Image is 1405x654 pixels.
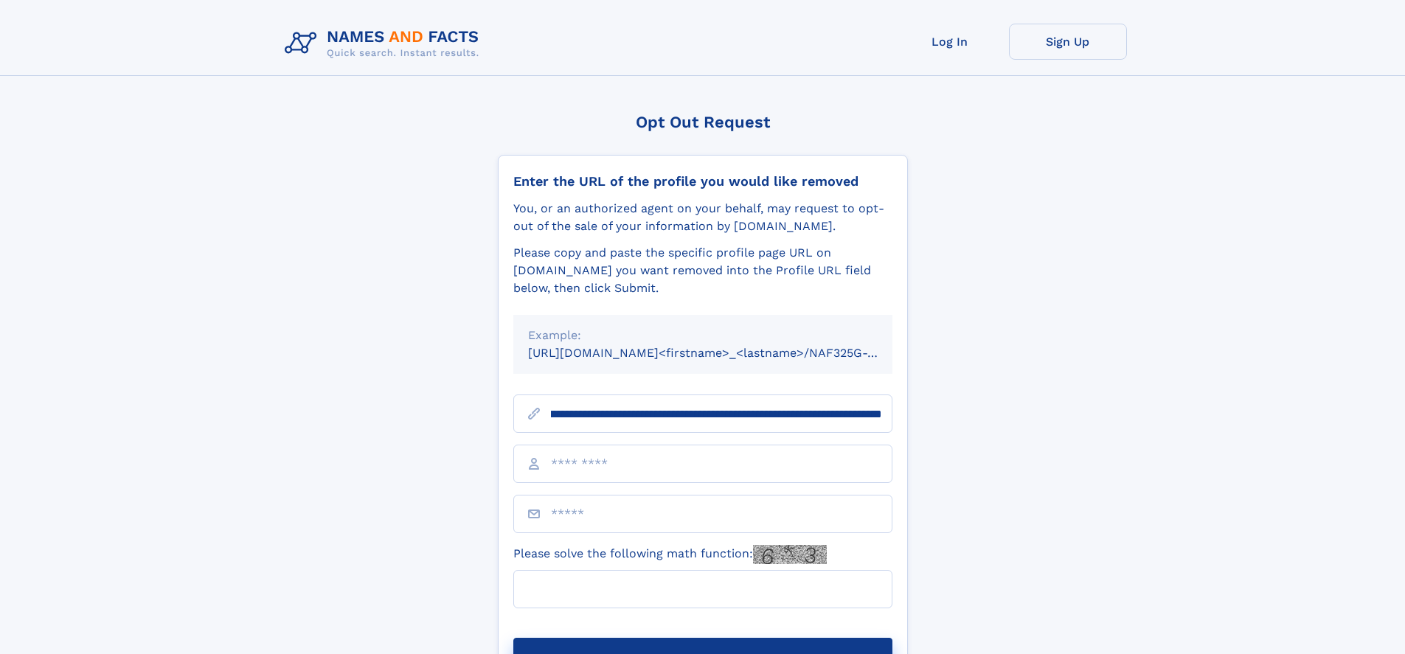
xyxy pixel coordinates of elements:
[513,545,827,564] label: Please solve the following math function:
[1009,24,1127,60] a: Sign Up
[891,24,1009,60] a: Log In
[528,327,878,344] div: Example:
[498,113,908,131] div: Opt Out Request
[279,24,491,63] img: Logo Names and Facts
[513,173,892,189] div: Enter the URL of the profile you would like removed
[528,346,920,360] small: [URL][DOMAIN_NAME]<firstname>_<lastname>/NAF325G-xxxxxxxx
[513,200,892,235] div: You, or an authorized agent on your behalf, may request to opt-out of the sale of your informatio...
[513,244,892,297] div: Please copy and paste the specific profile page URL on [DOMAIN_NAME] you want removed into the Pr...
